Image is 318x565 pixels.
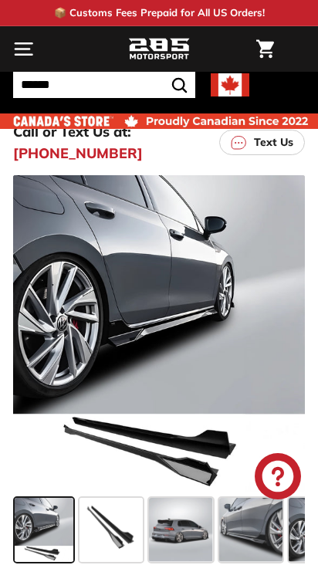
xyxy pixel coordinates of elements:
[128,36,190,63] img: Logo_285_Motorsport_areodynamics_components
[249,27,282,71] a: Cart
[13,121,131,142] p: Call or Text Us at:
[219,130,305,155] a: Text Us
[13,143,143,164] a: [PHONE_NUMBER]
[54,5,265,21] p: 📦 Customs Fees Prepaid for All US Orders!
[250,453,306,503] inbox-online-store-chat: Shopify online store chat
[13,72,195,98] input: Search
[254,134,293,151] p: Text Us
